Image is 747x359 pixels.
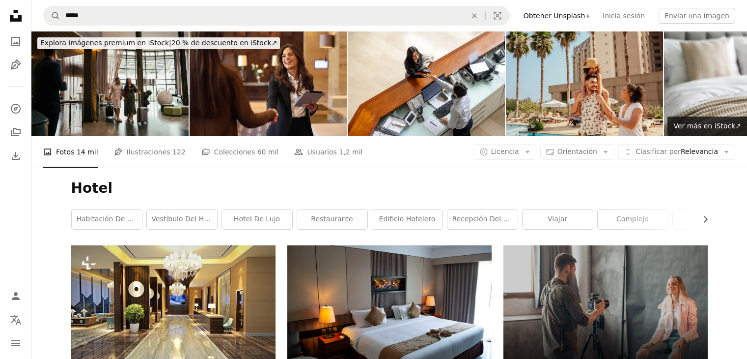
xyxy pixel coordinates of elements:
[696,209,708,229] button: desplazar lista a la derecha
[43,6,510,26] form: Encuentra imágenes en todo el sitio
[71,179,708,197] h1: Hotel
[339,147,362,157] span: 1,2 mil
[486,6,509,25] button: Búsqueda visual
[222,209,292,229] a: hotel de lujo
[6,31,26,51] a: Fotos
[147,209,217,229] a: Vestíbulo del hotel
[540,144,614,160] button: Orientación
[31,31,189,136] img: Couple checking in at hotel
[598,209,668,229] a: complejo
[190,31,347,136] img: Beautiful businesswoman greeting her female business partner
[297,209,367,229] a: restaurante
[31,31,286,55] a: Explora imágenes premium en iStock|20 % de descuento en iStock↗
[6,99,26,119] a: Explorar
[557,148,597,155] span: Orientación
[71,299,276,308] a: Render 3D del vestíbulo y la recepción del hotel de lujo
[40,39,171,47] span: Explora imágenes premium en iStock |
[114,136,186,168] a: Ilustraciones 122
[44,6,60,25] button: Buscar en Unsplash
[6,310,26,329] button: Idioma
[6,6,26,28] a: Inicio — Unsplash
[618,144,735,160] button: Clasificar porRelevancia
[72,209,142,229] a: habitación de hotel
[636,148,681,155] span: Clasificar por
[636,147,718,157] span: Relevancia
[447,209,518,229] a: Recepción del hotel
[673,122,741,130] span: Ver más en iStock ↗
[491,148,519,155] span: Licencia
[6,146,26,166] a: Historial de descargas
[523,209,593,229] a: viajar
[201,136,279,168] a: Colecciones 60 mil
[348,31,505,136] img: Mujer que viaja por negocios y paga con tarjeta en el hotel
[257,147,279,157] span: 60 mil
[294,136,362,168] a: Usuarios 1,2 mil
[518,8,597,24] a: Obtener Unsplash+
[287,309,492,318] a: Ropa de cama blanca con cojines
[6,286,26,306] a: Iniciar sesión / Registrarse
[506,31,663,136] img: Family taking vacation in luxury hotel
[464,6,485,25] button: Borrar
[597,8,651,24] a: Inicia sesión
[673,209,743,229] a: Hoteles
[172,147,186,157] span: 122
[667,117,747,136] a: Ver más en iStock↗
[37,37,280,49] div: 20 % de descuento en iStock ↗
[372,209,443,229] a: edificio hotelero
[659,8,735,24] button: Enviar una imagen
[6,333,26,353] button: Menú
[474,144,536,160] button: Licencia
[6,55,26,75] a: Ilustraciones
[6,122,26,142] a: Colecciones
